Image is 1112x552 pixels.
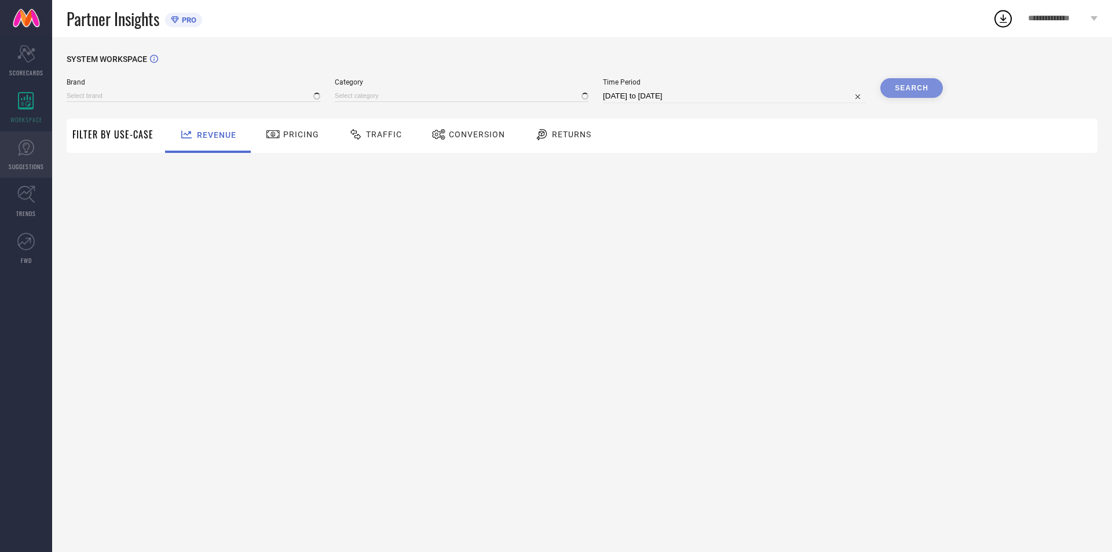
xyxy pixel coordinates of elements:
span: SUGGESTIONS [9,162,44,171]
span: Conversion [449,130,505,139]
span: Revenue [197,130,236,140]
input: Select brand [67,90,320,102]
div: Open download list [993,8,1014,29]
span: Filter By Use-Case [72,127,153,141]
span: Category [335,78,588,86]
span: Pricing [283,130,319,139]
input: Select category [335,90,588,102]
span: TRENDS [16,209,36,218]
span: SYSTEM WORKSPACE [67,54,147,64]
span: PRO [179,16,196,24]
span: SCORECARDS [9,68,43,77]
span: WORKSPACE [10,115,42,124]
span: FWD [21,256,32,265]
span: Traffic [366,130,402,139]
span: Brand [67,78,320,86]
span: Partner Insights [67,7,159,31]
span: Returns [552,130,591,139]
input: Select time period [603,89,866,103]
span: Time Period [603,78,866,86]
